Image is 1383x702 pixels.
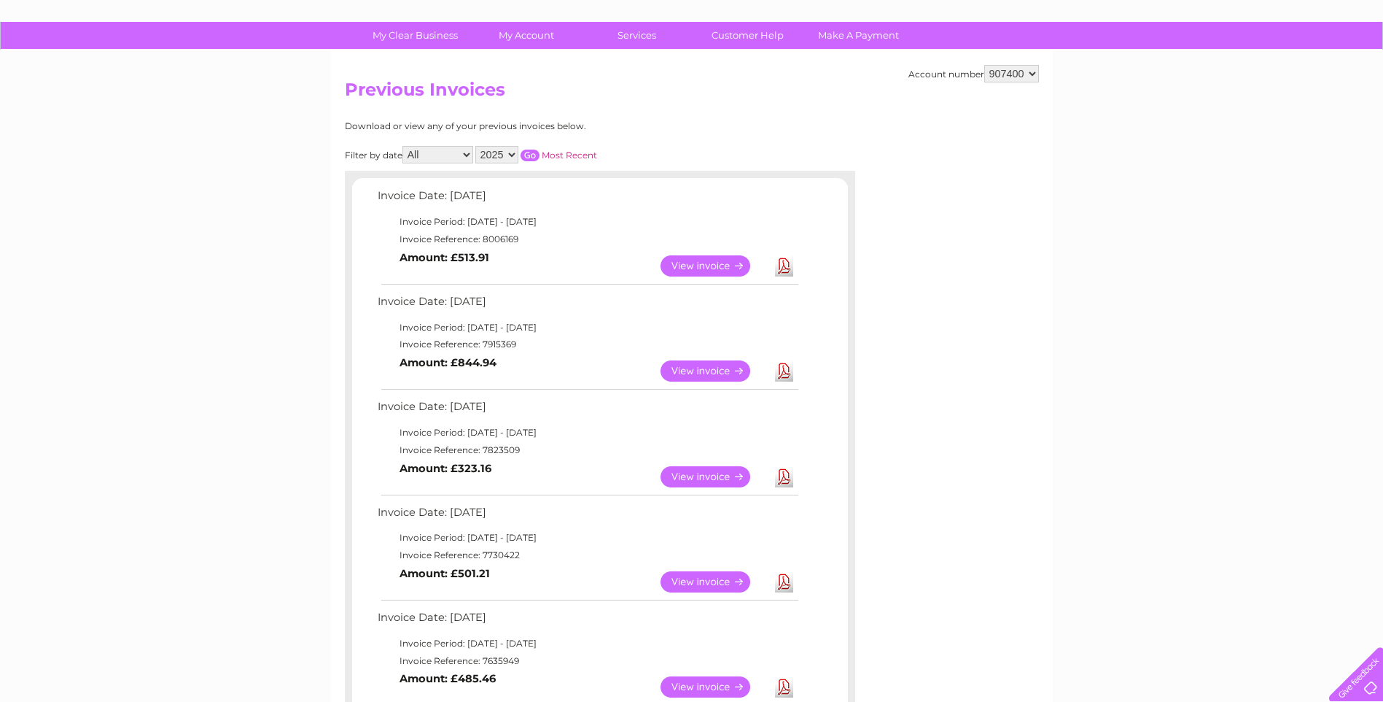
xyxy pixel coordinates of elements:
b: Amount: £501.21 [400,567,490,580]
td: Invoice Reference: 7730422 [374,547,800,564]
td: Invoice Date: [DATE] [374,608,800,635]
td: Invoice Date: [DATE] [374,292,800,319]
a: Services [577,22,697,49]
b: Amount: £323.16 [400,462,491,475]
b: Amount: £513.91 [400,251,489,264]
div: Filter by date [345,146,728,163]
td: Invoice Period: [DATE] - [DATE] [374,424,800,441]
td: Invoice Reference: 7915369 [374,336,800,353]
td: Invoice Period: [DATE] - [DATE] [374,319,800,336]
td: Invoice Reference: 7823509 [374,441,800,459]
a: 0333 014 3131 [1108,7,1209,26]
td: Invoice Period: [DATE] - [DATE] [374,635,800,652]
a: Water [1126,62,1154,73]
a: View [661,676,768,698]
td: Invoice Reference: 7635949 [374,652,800,670]
td: Invoice Date: [DATE] [374,186,800,213]
a: My Clear Business [355,22,475,49]
a: Download [775,466,793,487]
div: Download or view any of your previous invoices below. [345,121,728,131]
b: Amount: £485.46 [400,672,496,685]
h2: Previous Invoices [345,80,1039,107]
a: Customer Help [687,22,808,49]
a: View [661,360,768,382]
a: My Account [466,22,586,49]
a: Download [775,676,793,698]
a: Telecoms [1204,62,1247,73]
a: View [661,571,768,593]
img: logo.png [48,38,122,82]
a: Download [775,360,793,382]
a: Download [775,255,793,277]
a: View [661,466,768,487]
td: Invoice Period: [DATE] - [DATE] [374,213,800,231]
a: Most Recent [542,150,597,161]
a: Make A Payment [798,22,919,49]
a: Download [775,571,793,593]
a: Energy [1163,62,1195,73]
td: Invoice Reference: 8006169 [374,231,800,248]
td: Invoice Date: [DATE] [374,503,800,530]
td: Invoice Date: [DATE] [374,397,800,424]
b: Amount: £844.94 [400,356,496,369]
a: Blog [1256,62,1277,73]
a: View [661,255,768,277]
div: Clear Business is a trading name of Verastar Limited (registered in [GEOGRAPHIC_DATA] No. 3667643... [348,8,1037,71]
td: Invoice Period: [DATE] - [DATE] [374,529,800,547]
div: Account number [908,65,1039,82]
a: Log out [1335,62,1369,73]
a: Contact [1286,62,1322,73]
